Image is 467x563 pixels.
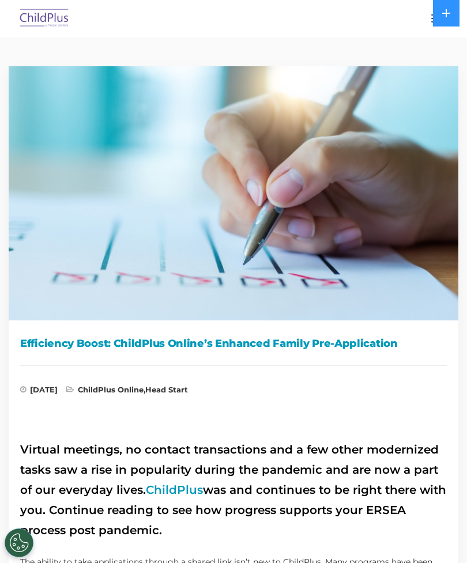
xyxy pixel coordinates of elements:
[5,528,33,557] button: Cookies Settings
[145,385,188,394] a: Head Start
[146,483,203,497] a: ChildPlus
[20,386,58,398] span: [DATE]
[78,385,144,394] a: ChildPlus Online
[17,5,71,32] img: ChildPlus by Procare Solutions
[20,335,447,352] h1: Efficiency Boost: ChildPlus Online’s Enhanced Family Pre-Application
[20,440,447,541] h2: Virtual meetings, no contact transactions and a few other modernized tasks saw a rise in populari...
[66,386,188,398] span: ,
